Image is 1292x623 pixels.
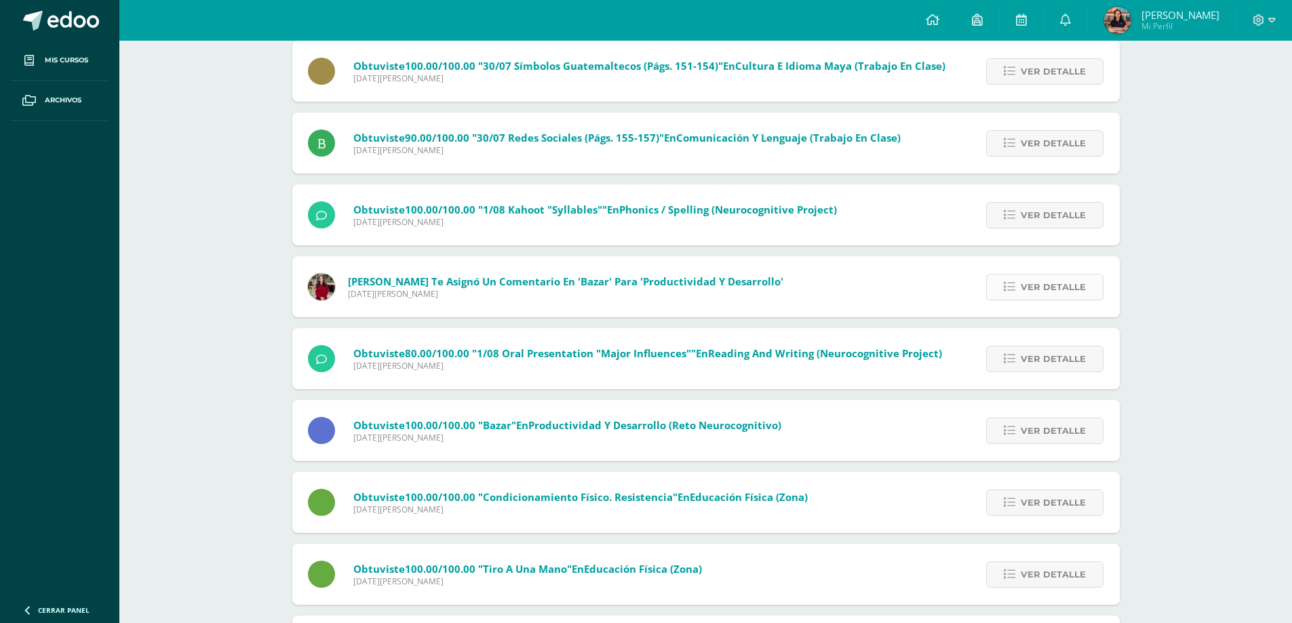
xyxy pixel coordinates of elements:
span: 80.00/100.00 [405,346,469,360]
span: [DATE][PERSON_NAME] [353,73,945,84]
span: Ver detalle [1021,346,1086,371]
span: 90.00/100.00 [405,131,469,144]
span: 100.00/100.00 [405,59,475,73]
a: Mis cursos [11,41,109,81]
span: Obtuviste en [353,203,837,216]
span: Educación Física (Zona) [584,562,702,576]
span: [DATE][PERSON_NAME] [353,504,808,515]
span: Obtuviste en [353,131,901,144]
span: Cultura e idioma Maya (Trabajo en clase) [735,59,945,73]
span: Obtuviste en [353,59,945,73]
span: [DATE][PERSON_NAME] [353,576,702,587]
span: Obtuviste en [353,346,942,360]
span: [DATE][PERSON_NAME] [353,216,837,228]
span: [DATE][PERSON_NAME] [353,360,942,371]
span: Productividad y Desarrollo (Reto neurocognitivo) [528,418,781,432]
img: a2fff9e98c26315def6c8b7d4b31aef4.png [1104,7,1131,34]
span: Mi Perfil [1141,20,1219,32]
span: Ver detalle [1021,275,1086,300]
span: "Bazar" [478,418,516,432]
img: 209aadbacd15b62bd2bae0a7bece10b6.png [308,273,335,300]
span: Ver detalle [1021,562,1086,587]
span: Obtuviste en [353,490,808,504]
span: Ver detalle [1021,131,1086,156]
a: Archivos [11,81,109,121]
span: Comunicación y Lenguaje (Trabajo en clase) [676,131,901,144]
span: Ver detalle [1021,490,1086,515]
span: 100.00/100.00 [405,203,475,216]
span: Ver detalle [1021,203,1086,228]
span: Phonics / Spelling (Neurocognitive Project) [619,203,837,216]
span: [PERSON_NAME] te asignó un comentario en 'Bazar' para 'Productividad y Desarrollo' [348,275,783,288]
span: "30/07 Redes sociales (págs. 155-157)" [472,131,664,144]
span: 100.00/100.00 [405,562,475,576]
span: Obtuviste en [353,418,781,432]
span: Mis cursos [45,55,88,66]
span: "tiro a una mano" [478,562,572,576]
span: Obtuviste en [353,562,702,576]
span: [DATE][PERSON_NAME] [353,432,781,443]
span: Ver detalle [1021,418,1086,443]
span: Ver detalle [1021,59,1086,84]
span: "1/08 Kahoot "Syllables"" [478,203,607,216]
span: [DATE][PERSON_NAME] [353,144,901,156]
span: 100.00/100.00 [405,490,475,504]
span: Archivos [45,95,81,106]
span: Cerrar panel [38,605,90,615]
span: "condicionamiento físico. Resistencia" [478,490,678,504]
span: "1/08 Oral Presentation "Major influences"" [472,346,696,360]
span: "30/07 Símbolos guatemaltecos (págs. 151-154)" [478,59,723,73]
span: [DATE][PERSON_NAME] [348,288,783,300]
span: [PERSON_NAME] [1141,8,1219,22]
span: Educación Física (Zona) [690,490,808,504]
span: 100.00/100.00 [405,418,475,432]
span: Reading and Writing (Neurocognitive Project) [708,346,942,360]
